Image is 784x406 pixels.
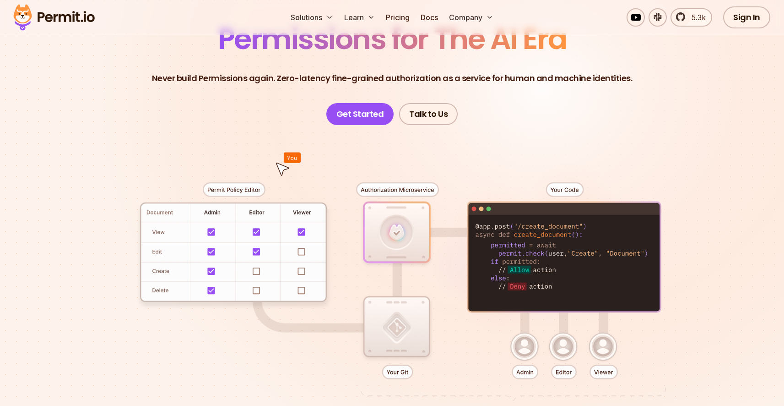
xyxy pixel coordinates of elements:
a: Pricing [382,8,413,27]
img: Permit logo [9,2,99,33]
a: 5.3k [670,8,712,27]
button: Company [445,8,497,27]
button: Learn [341,8,378,27]
a: Get Started [326,103,394,125]
span: Permissions for The AI Era [218,18,567,59]
span: 5.3k [686,12,706,23]
a: Docs [417,8,442,27]
a: Sign In [723,6,770,28]
a: Talk to Us [399,103,458,125]
button: Solutions [287,8,337,27]
p: Never build Permissions again. Zero-latency fine-grained authorization as a service for human and... [152,72,633,85]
